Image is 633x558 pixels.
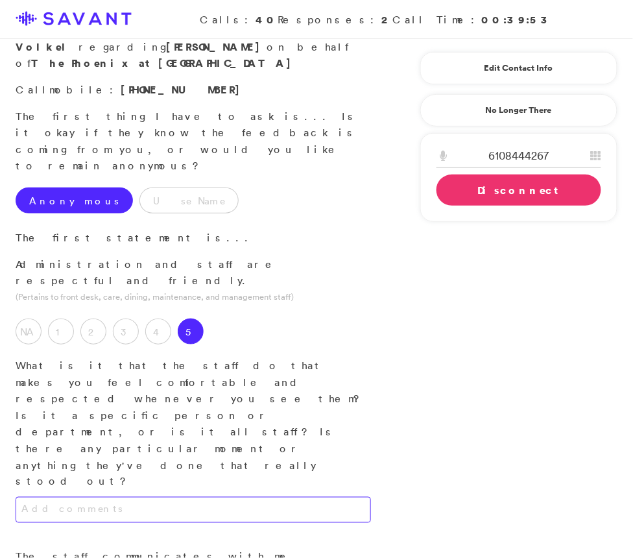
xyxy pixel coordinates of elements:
[436,175,601,206] a: Disconnect
[16,108,371,175] p: The first thing I have to ask is... Is it okay if they know the feedback is coming from you, or w...
[80,319,106,345] label: 2
[381,12,392,27] strong: 2
[16,291,371,303] p: (Pertains to front desk, care, dining, maintenance, and management staff)
[16,358,371,491] p: What is it that the staff do that makes you feel comfortable and respected whenever you see them?...
[256,12,278,27] strong: 40
[16,22,371,72] p: You are calling regarding on behalf of
[16,230,371,247] p: The first statement is...
[145,319,171,345] label: 4
[49,83,110,96] span: mobile
[166,40,267,54] strong: [PERSON_NAME]
[482,12,553,27] strong: 00:39:53
[16,319,42,345] label: NA
[139,188,239,213] label: Use Name
[436,58,601,79] a: Edit Contact Info
[121,82,246,97] span: [PHONE_NUMBER]
[16,40,71,54] span: Volkel
[31,56,298,70] strong: The Phoenix at [GEOGRAPHIC_DATA]
[178,319,204,345] label: 5
[16,82,371,99] p: Call :
[48,319,74,345] label: 1
[16,188,133,213] label: Anonymous
[16,256,371,289] p: Administration and staff are respectful and friendly.
[420,94,617,127] a: No Longer There
[113,319,139,345] label: 3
